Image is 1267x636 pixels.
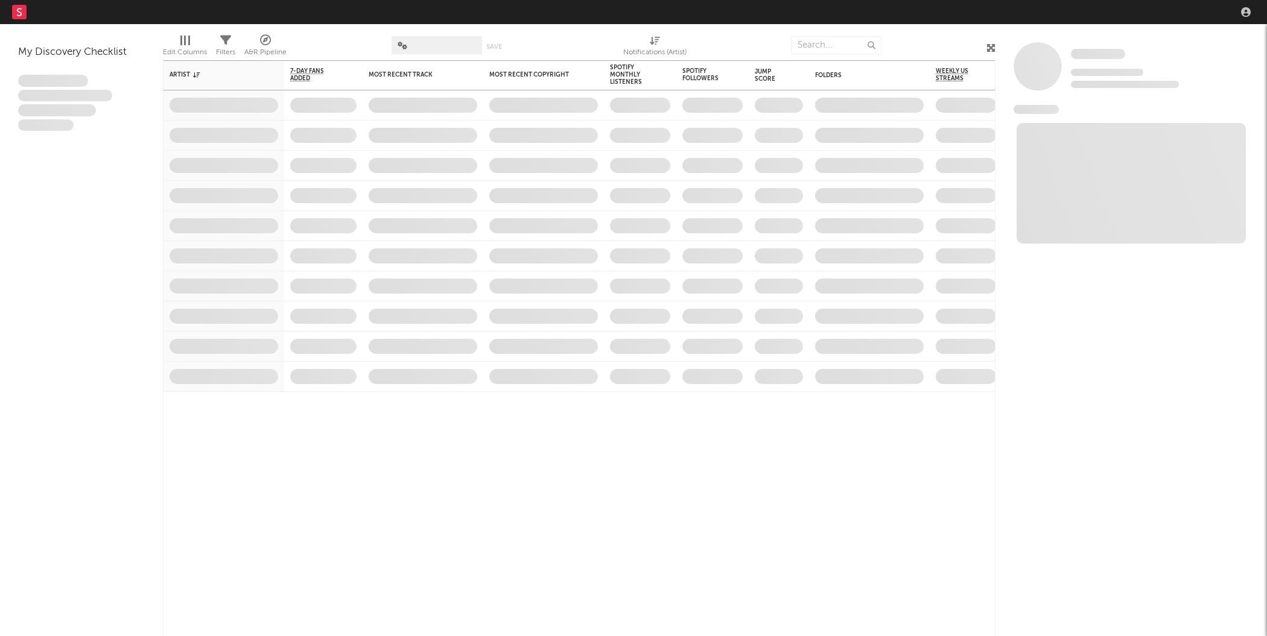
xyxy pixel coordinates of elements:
[163,45,207,60] div: Edit Columns
[1071,49,1125,59] span: Some Artist
[682,68,725,82] div: Spotify Followers
[18,104,96,116] span: Praesent ac interdum
[170,71,260,78] div: Artist
[486,43,502,50] button: Save
[936,68,978,82] span: Weekly US Streams
[216,45,235,60] div: Filters
[791,36,881,54] input: Search...
[216,30,235,65] div: Filters
[369,71,459,78] div: Most Recent Track
[815,72,906,79] div: Folders
[489,71,580,78] div: Most Recent Copyright
[623,45,687,60] div: Notifications (Artist)
[755,68,785,83] div: Jump Score
[163,30,207,65] div: Edit Columns
[18,119,74,131] span: Aliquam viverra
[18,75,88,87] span: Lorem ipsum dolor
[18,45,145,60] div: My Discovery Checklist
[1071,81,1179,88] span: 0 fans last week
[244,45,287,60] div: A&R Pipeline
[18,90,112,102] span: Integer aliquet in purus et
[623,30,687,65] div: Notifications (Artist)
[1014,105,1059,114] span: News Feed
[244,30,287,65] div: A&R Pipeline
[290,68,338,82] span: 7-Day Fans Added
[1071,48,1125,60] a: Some Artist
[1071,69,1143,76] span: Tracking Since: [DATE]
[610,64,652,86] div: Spotify Monthly Listeners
